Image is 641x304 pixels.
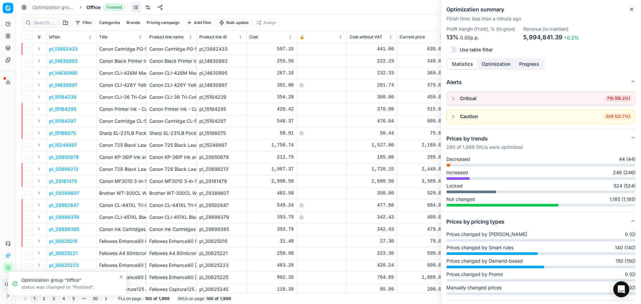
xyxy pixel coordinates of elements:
div: Open Intercom Messenger [613,281,629,297]
span: Finished [103,4,125,11]
div: 479.00 [400,226,444,233]
div: pl_20698213 [199,166,244,173]
button: pl_20698213 [49,166,78,173]
button: pl_15164295 [49,106,76,112]
label: Use table filter [460,47,493,52]
div: 185.00 [350,154,394,161]
button: Expand [35,177,43,185]
div: pl_14630993 [199,58,244,64]
button: Prices by trends290 of 1,999 SKUs were optimized [446,129,636,156]
button: Expand [35,225,43,233]
button: Expand [35,93,43,101]
div: Canon CL-441XL Tri-Colour Ink Cartridge [149,202,194,209]
p: pl_14630995 [49,70,77,76]
strong: 100 [206,296,213,301]
button: pl_29592847 [49,202,79,209]
div: 393.79 [249,226,294,233]
div: Canon CLI-426M Magenta Single Ink Cartridge [149,70,194,76]
nav: breadcrumb [32,4,125,11]
div: 1,527.60 [350,142,394,148]
p: Fellowes A4 80micron Gloss Laminating Pouches Value Pack (250 Sheets) [99,250,144,257]
div: 342.43 [350,214,394,221]
div: status was changed to "Finished". [21,284,119,290]
span: Prices changed by [PERSON_NAME] [446,231,527,238]
button: Expand [35,189,43,197]
div: 507.15 [249,46,294,52]
p: Fellowes Capture125 A4 125micron Gloss Laminating Pouches (25 Pack) [99,286,144,293]
p: Canon CLI-451XL Black Ink Cartridge [99,214,144,221]
div: pl_14630995 [199,70,244,76]
button: pl_30625015 [49,238,77,245]
div: : [118,296,170,301]
div: 1,987.37 [249,166,294,173]
div: Canon 725 Black Laser Toner Cartridge [149,142,194,148]
span: 710 (59.2%) [604,95,633,102]
span: Not changed [446,196,475,203]
span: 150 (150) [616,258,636,264]
span: Office [86,4,100,11]
button: Progress [515,59,544,69]
div: Brother WT-300CL Waste Toner Unit [149,190,194,197]
span: Locked [446,183,463,189]
div: 1,089.00 [400,274,444,281]
button: Bulk update [216,19,252,27]
button: 4 [59,295,68,303]
p: pl_15166075 [49,130,76,136]
button: 20 [90,295,101,303]
div: 2,600.50 [350,178,394,185]
input: Search by SKU or title [34,19,54,26]
div: pl_30625245 [199,286,244,293]
p: Canon Cartridge PG-512B [99,46,144,52]
span: Product line ID [199,34,227,40]
div: 902.35 [249,274,294,281]
h5: Prices by trends [446,134,523,142]
button: UA [3,279,13,289]
div: 459.00 [400,94,444,100]
div: Caution [460,113,478,120]
div: 212.75 [249,154,294,161]
div: 222.23 [350,58,394,64]
div: Alerts [446,91,636,129]
button: pl_29899385 [49,226,79,233]
p: Canon Black Printer Ink - CLI-426BK Printer Ink [99,58,144,64]
p: Canon CLI-426M Magenta Single Ink Cartridge [99,70,144,76]
div: Optimization group "Office" [21,277,119,284]
div: 308.00 [350,94,394,100]
div: 515.00 [400,106,444,112]
div: 58.01 [249,130,294,136]
span: Cost without VAT [350,34,382,40]
button: pl_20650879 [49,154,79,161]
button: Expand [35,213,43,221]
div: pl_30625223 [199,262,244,269]
p: pl_14630997 [49,82,77,88]
button: Optimization [477,59,515,69]
p: Canon Ink Cartridges - CLI-451XL Y Original Yellow Printer Ink Bottle [99,226,144,233]
button: Add filter [184,19,215,27]
span: 0.00p.p. [460,35,479,40]
button: pl_15164297 [49,118,76,124]
div: 402.50 [249,190,294,197]
div: pl_13882433 [199,46,244,52]
span: Decreased [446,156,470,163]
div: 426.42 [249,106,294,112]
span: 5,994,841.39 [523,34,563,41]
div: 2,990.58 [249,178,294,185]
p: Canon CL-441XL Tri-Colour Ink Cartridge [99,202,144,209]
p: Canon KP-36IP Ink and Paper Pack (36 Prints) [99,154,144,161]
p: Canon Printer Ink - Canon Ink Cartridges PG-510 Black Ink [99,106,144,112]
button: Expand [35,261,43,269]
button: Close toast [117,273,125,281]
p: Brother WT-300CL Waste Toner Unit [99,190,144,197]
button: Expand [35,105,43,113]
button: Brands [124,19,143,27]
div: Fellowes Enhance80 [PERSON_NAME] Pouches A3, 160 Micron (80+80) 100 Pack [149,274,194,281]
button: Expand [35,57,43,65]
p: pl_30625221 [49,250,78,257]
div: Prices by pricing types [446,231,636,300]
span: 13% [446,34,459,41]
div: 223.30 [350,250,394,257]
div: pl_29899385 [199,226,244,233]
